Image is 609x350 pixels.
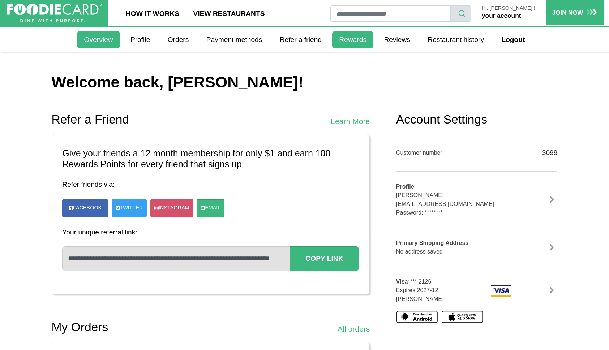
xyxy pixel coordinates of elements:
span: No address saved [396,249,443,255]
a: Instagram [150,199,193,217]
a: Orders [161,31,196,48]
a: Rewards [332,31,373,48]
a: Twitter [112,199,147,217]
h1: Welcome back, [PERSON_NAME]! [52,73,558,92]
h3: Give your friends a 12 month membership for only $1 and earn 100 Rewards Points for every friend ... [62,148,359,170]
a: Reviews [377,31,417,48]
a: Facebook [65,201,105,215]
button: Copy Link [290,246,359,271]
p: Hi, [PERSON_NAME] ! [482,5,535,11]
input: restaurant search [330,5,451,22]
span: Instagram [159,204,189,212]
h2: Account Settings [396,112,558,127]
div: [PERSON_NAME] [EMAIL_ADDRESS][DOMAIN_NAME] Password: ******** [396,182,512,217]
img: visa.png [491,284,511,297]
h2: My Orders [52,320,108,334]
h4: Refer friends via: [62,180,359,189]
a: Learn More [331,116,370,127]
img: FoodieCard; Eat, Drink, Save, Donate [7,4,102,23]
div: **** 2126 Expires 2027-12 [PERSON_NAME] [391,277,485,303]
div: Customer number [396,148,512,157]
a: Restaurant history [421,31,491,48]
a: Refer a friend [273,31,329,48]
a: Logout [494,31,532,48]
a: Payment methods [200,31,269,48]
a: Overview [77,31,120,48]
span: Twitter [120,204,143,212]
h2: Refer a Friend [52,112,129,127]
b: Primary Shipping Address [396,240,468,246]
a: All orders [338,323,370,335]
b: Visa [396,278,408,285]
h4: Your unique referral link: [62,228,359,236]
a: your account [482,12,521,19]
a: Email [197,199,224,217]
a: Profile [124,31,157,48]
span: Email [205,204,220,212]
button: search [450,5,471,22]
b: Profile [396,183,414,190]
div: 3099 [523,144,558,161]
span: Facebook [73,205,102,211]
